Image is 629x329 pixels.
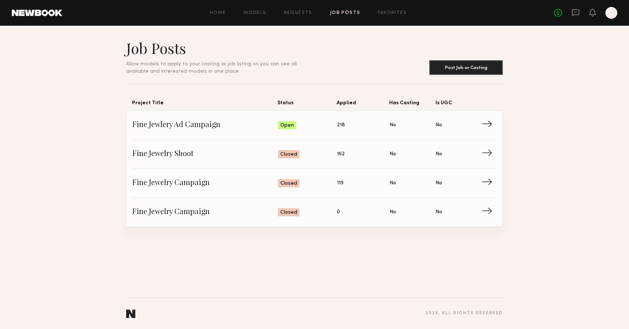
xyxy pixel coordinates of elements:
[330,11,360,15] a: Job Posts
[337,121,345,129] span: 218
[436,121,442,129] span: No
[280,209,297,216] span: Closed
[132,178,278,189] span: Fine Jewelry Campaign
[132,149,278,160] span: Fine Jewelry Shoot
[481,178,497,189] span: →
[481,207,497,218] span: →
[284,11,312,15] a: Requests
[132,99,277,111] span: Project Title
[132,111,497,140] a: Fine Jewlery Ad CampaignOpen218NoNo→
[337,208,340,216] span: 0
[277,99,337,111] span: Status
[337,99,389,111] span: Applied
[481,149,497,160] span: →
[210,11,226,15] a: Home
[280,180,297,187] span: Closed
[389,99,436,111] span: Has Casting
[390,121,396,129] span: No
[132,169,497,198] a: Fine Jewelry CampaignClosed119NoNo→
[390,150,396,158] span: No
[337,150,345,158] span: 162
[244,11,266,15] a: Models
[132,198,497,227] a: Fine Jewelry CampaignClosed0NoNo→
[425,311,503,316] div: 2025 , all rights reserved
[126,62,297,74] span: Allow models to apply to your casting or job listing so you can see all available and interested ...
[436,208,442,216] span: No
[481,120,497,131] span: →
[280,151,297,158] span: Closed
[436,179,442,187] span: No
[436,150,442,158] span: No
[280,122,294,129] span: Open
[436,99,482,111] span: Is UGC
[429,60,503,75] button: Post Job or Casting
[605,7,617,19] a: C
[132,140,497,169] a: Fine Jewelry ShootClosed162NoNo→
[378,11,407,15] a: Favorites
[132,120,278,131] span: Fine Jewlery Ad Campaign
[132,207,278,218] span: Fine Jewelry Campaign
[126,39,314,57] h1: Job Posts
[337,179,344,187] span: 119
[390,179,396,187] span: No
[390,208,396,216] span: No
